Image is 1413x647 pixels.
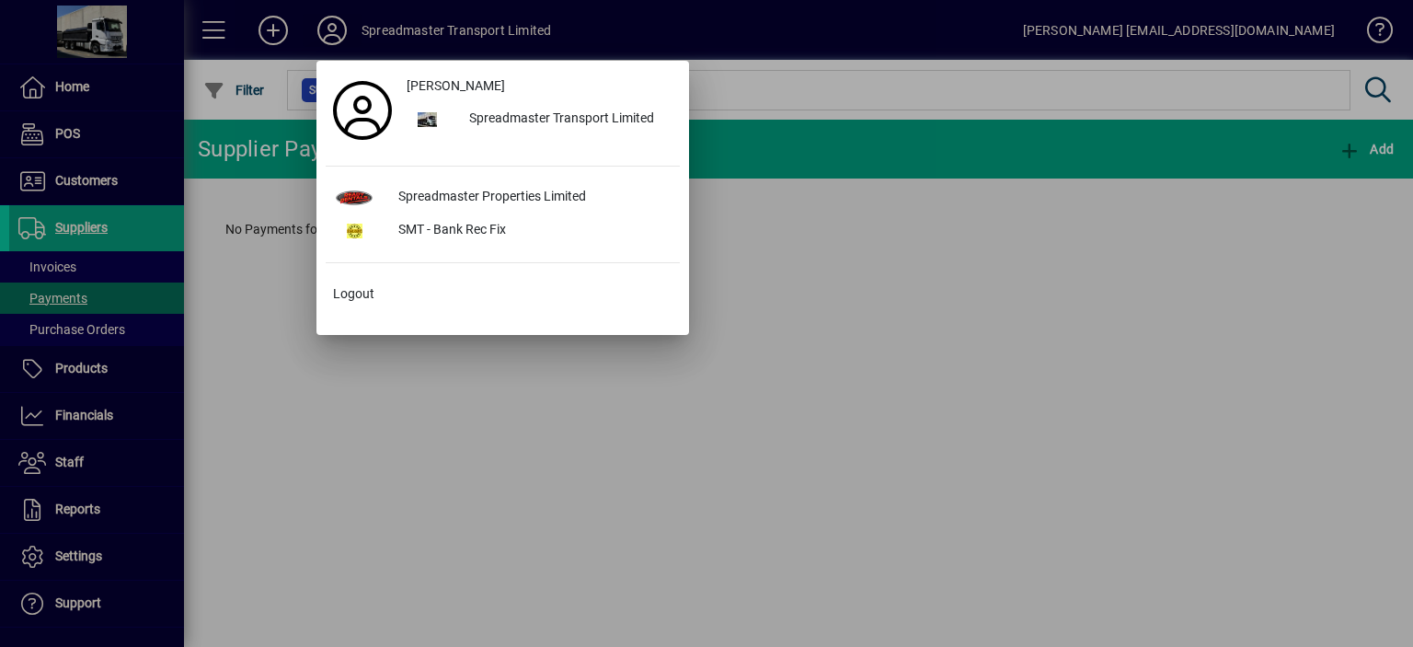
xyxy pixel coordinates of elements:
[384,181,680,214] div: Spreadmaster Properties Limited
[399,103,680,136] button: Spreadmaster Transport Limited
[384,214,680,248] div: SMT - Bank Rec Fix
[326,278,680,311] button: Logout
[326,94,399,127] a: Profile
[454,103,680,136] div: Spreadmaster Transport Limited
[326,214,680,248] button: SMT - Bank Rec Fix
[326,181,680,214] button: Spreadmaster Properties Limited
[407,76,505,96] span: [PERSON_NAME]
[399,70,680,103] a: [PERSON_NAME]
[333,284,374,304] span: Logout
